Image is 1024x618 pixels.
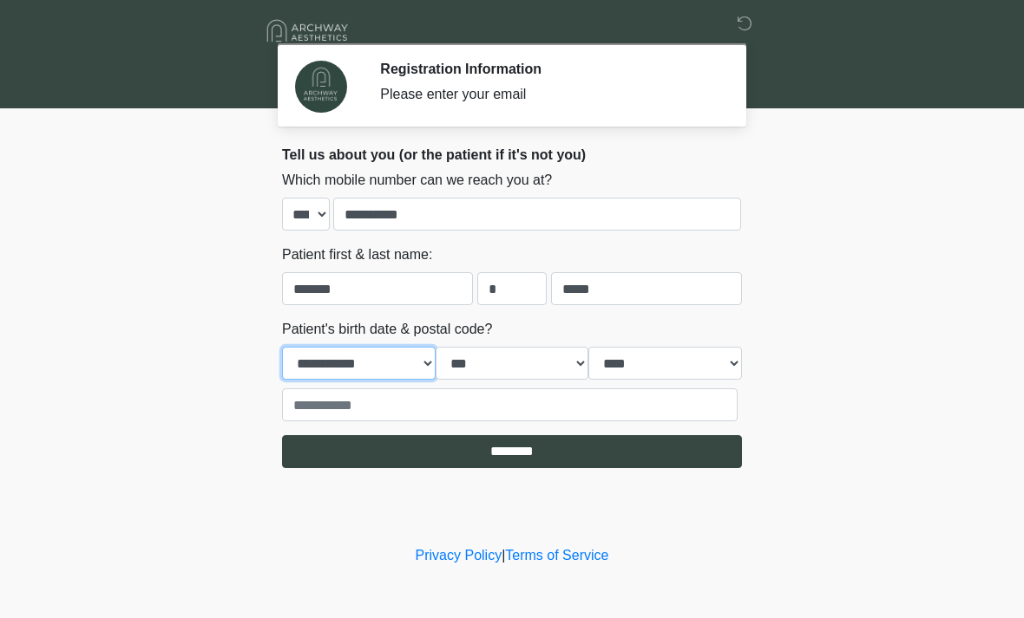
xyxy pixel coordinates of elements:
[295,61,347,113] img: Agent Avatar
[282,319,492,340] label: Patient's birth date & postal code?
[416,548,502,563] a: Privacy Policy
[282,146,742,163] h2: Tell us about you (or the patient if it's not you)
[282,170,552,191] label: Which mobile number can we reach you at?
[505,548,608,563] a: Terms of Service
[502,548,505,563] a: |
[380,61,716,77] h2: Registration Information
[265,13,351,49] img: Archway Aesthetics Logo
[282,244,432,265] label: Patient first & last name:
[380,84,716,105] div: Please enter your email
